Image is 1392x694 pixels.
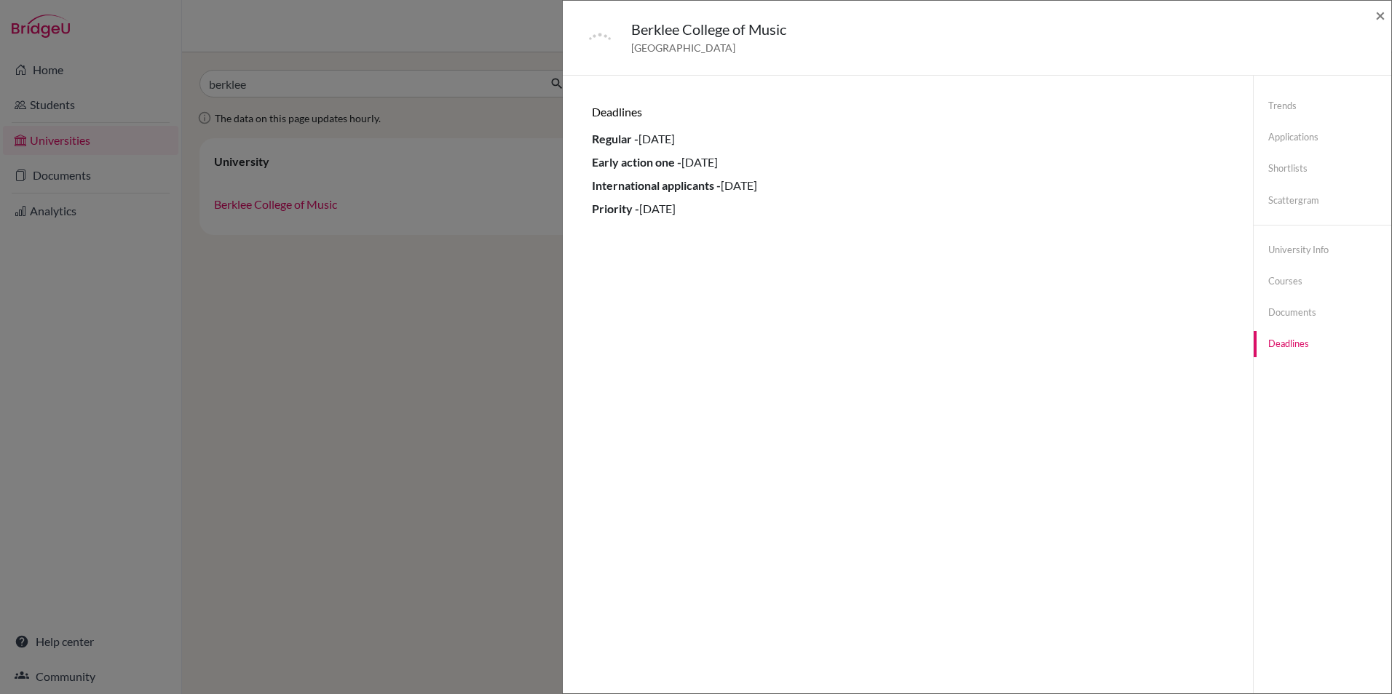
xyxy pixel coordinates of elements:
[1254,237,1391,263] a: University info
[592,132,638,145] span: Regular -
[592,202,639,215] span: Priority -
[1254,300,1391,325] a: Documents
[1254,331,1391,356] a: Deadlines
[1254,124,1391,150] a: Applications
[592,178,721,192] span: International applicants -
[580,18,620,57] img: default-university-logo-42dd438d0b49c2174d4c41c49dcd67eec2da6d16b3a2f6d5de70cc347232e317.png
[592,177,1224,194] li: [DATE]
[1254,268,1391,294] a: Courses
[592,153,1224,171] li: [DATE]
[1375,7,1385,24] button: Close
[1254,93,1391,119] a: Trends
[1254,188,1391,213] a: Scattergram
[1254,156,1391,181] a: Shortlists
[1375,4,1385,25] span: ×
[631,40,786,55] span: [GEOGRAPHIC_DATA]
[592,200,1224,218] li: [DATE]
[592,105,1224,119] h6: Deadlines
[631,18,786,40] h5: Berklee College of Music
[592,130,1224,148] li: [DATE]
[592,155,681,169] span: Early action one -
